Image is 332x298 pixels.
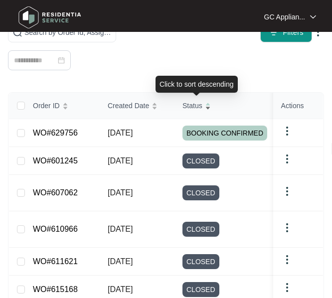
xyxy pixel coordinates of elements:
span: [DATE] [108,156,133,165]
p: GC Applian... [264,12,306,22]
span: [DATE] [108,129,133,137]
img: dropdown arrow [281,153,293,165]
span: Status [182,100,202,111]
a: WO#601245 [33,156,78,165]
span: [DATE] [108,225,133,233]
img: residentia service logo [15,2,85,32]
th: Actions [273,93,323,119]
span: CLOSED [182,222,219,237]
th: Created Date [100,93,174,119]
img: dropdown arrow [281,282,293,294]
a: WO#611621 [33,257,78,266]
div: Click to sort descending [156,76,238,93]
span: [DATE] [108,188,133,197]
a: WO#615168 [33,285,78,294]
img: dropdown arrow [281,254,293,266]
span: CLOSED [182,185,219,200]
span: [DATE] [108,257,133,266]
span: Order ID [33,100,60,111]
img: dropdown arrow [281,222,293,234]
img: dropdown arrow [281,185,293,197]
a: WO#610966 [33,225,78,233]
span: CLOSED [182,254,219,269]
span: Created Date [108,100,149,111]
span: CLOSED [182,282,219,297]
a: WO#629756 [33,129,78,137]
th: Order ID [25,93,100,119]
span: CLOSED [182,153,219,168]
img: dropdown arrow [310,14,316,19]
span: BOOKING CONFIRMED [182,126,267,141]
a: WO#607062 [33,188,78,197]
span: [DATE] [108,285,133,294]
img: dropdown arrow [281,125,293,137]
